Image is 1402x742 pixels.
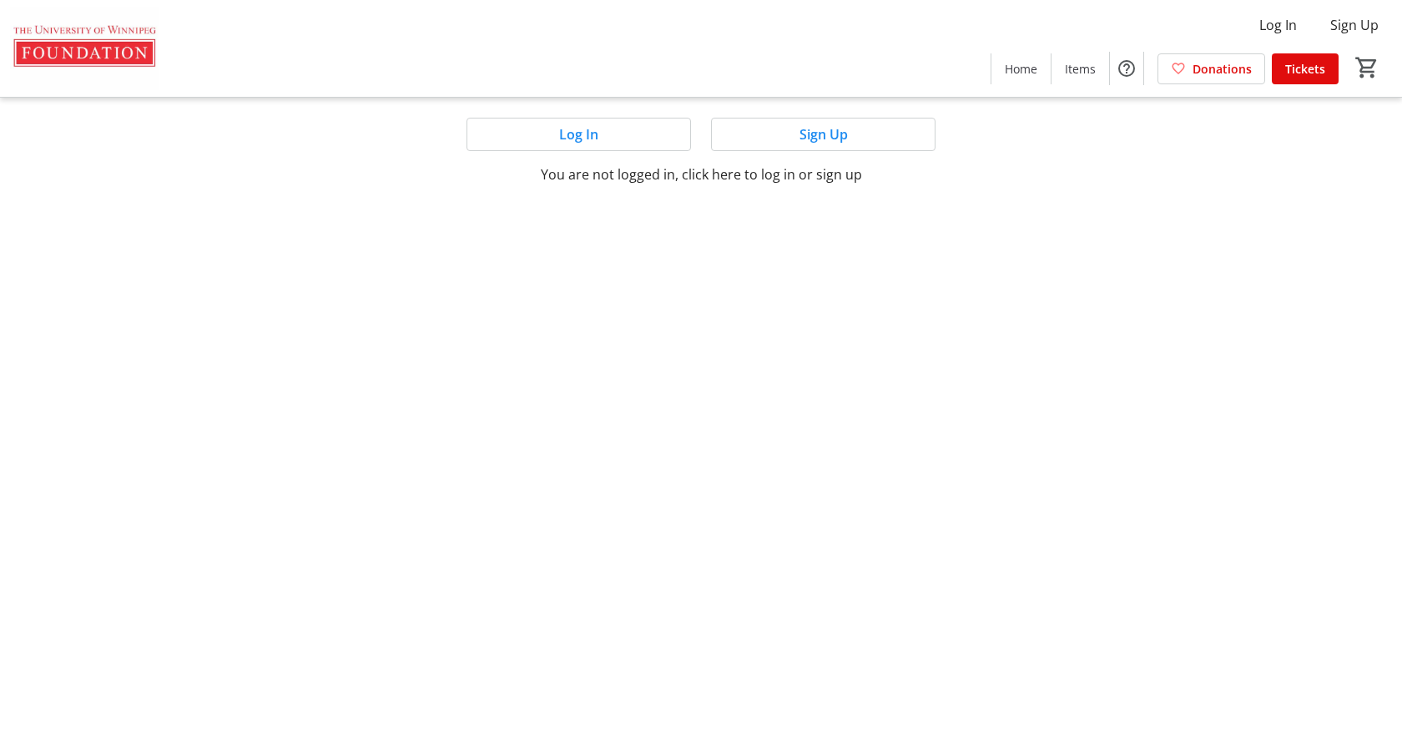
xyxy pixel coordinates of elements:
span: Items [1065,60,1096,78]
button: Sign Up [711,118,936,151]
span: Donations [1193,60,1252,78]
a: Tickets [1272,53,1339,84]
p: You are not logged in, click here to log in or sign up [344,164,1058,184]
button: Log In [1246,12,1310,38]
button: Help [1110,52,1143,85]
button: Log In [466,118,691,151]
button: Sign Up [1317,12,1392,38]
button: Cart [1352,53,1382,83]
a: Items [1051,53,1109,84]
img: The U of W Foundation's Logo [10,7,159,90]
span: Home [1005,60,1037,78]
a: Home [991,53,1051,84]
span: Sign Up [799,124,848,144]
span: Log In [1259,15,1297,35]
span: Tickets [1285,60,1325,78]
a: Donations [1157,53,1265,84]
span: Sign Up [1330,15,1379,35]
span: Log In [559,124,598,144]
